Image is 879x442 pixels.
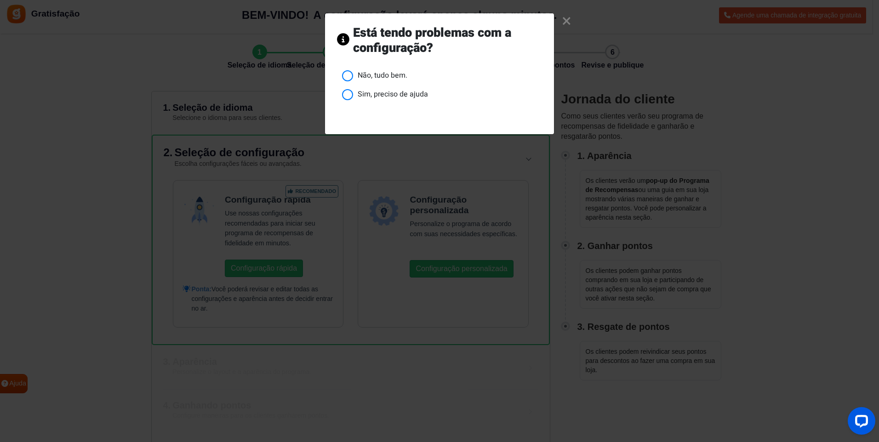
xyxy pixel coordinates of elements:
[353,25,542,55] strong: Está tendo problemas com a configuração?
[342,89,542,100] li: Sim, preciso de ajuda
[342,70,542,81] li: Não, tudo bem.
[562,17,571,26] a: ×
[840,403,879,442] iframe: LiveChat chat widget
